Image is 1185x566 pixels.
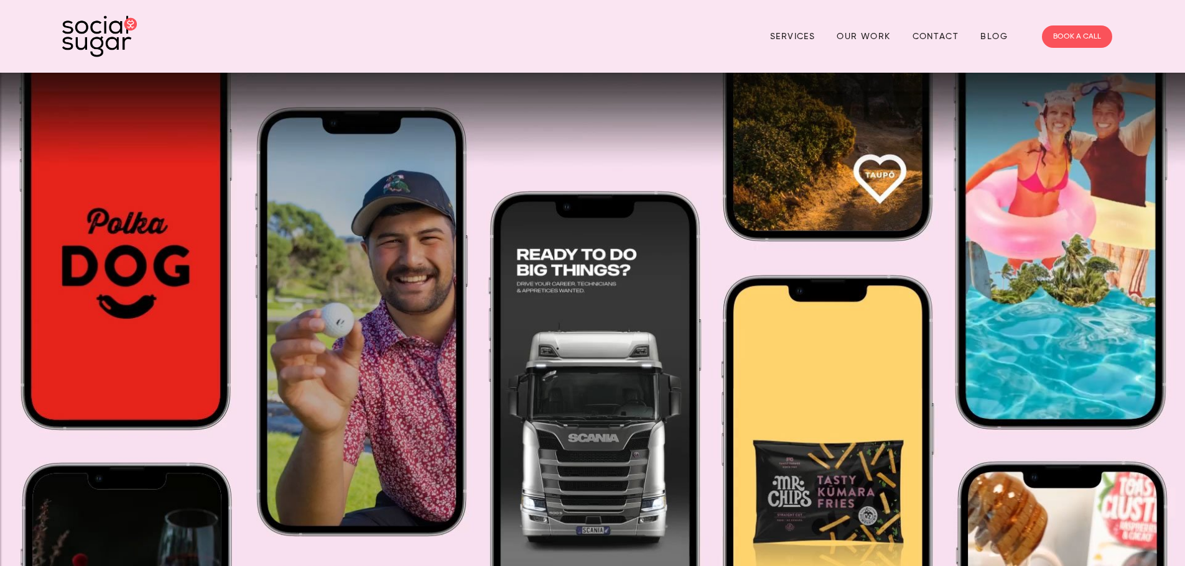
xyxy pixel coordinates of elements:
img: SocialSugar [62,16,137,57]
a: Our Work [837,27,890,46]
a: Blog [980,27,1008,46]
a: BOOK A CALL [1042,25,1112,48]
a: Services [770,27,815,46]
a: Contact [913,27,959,46]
